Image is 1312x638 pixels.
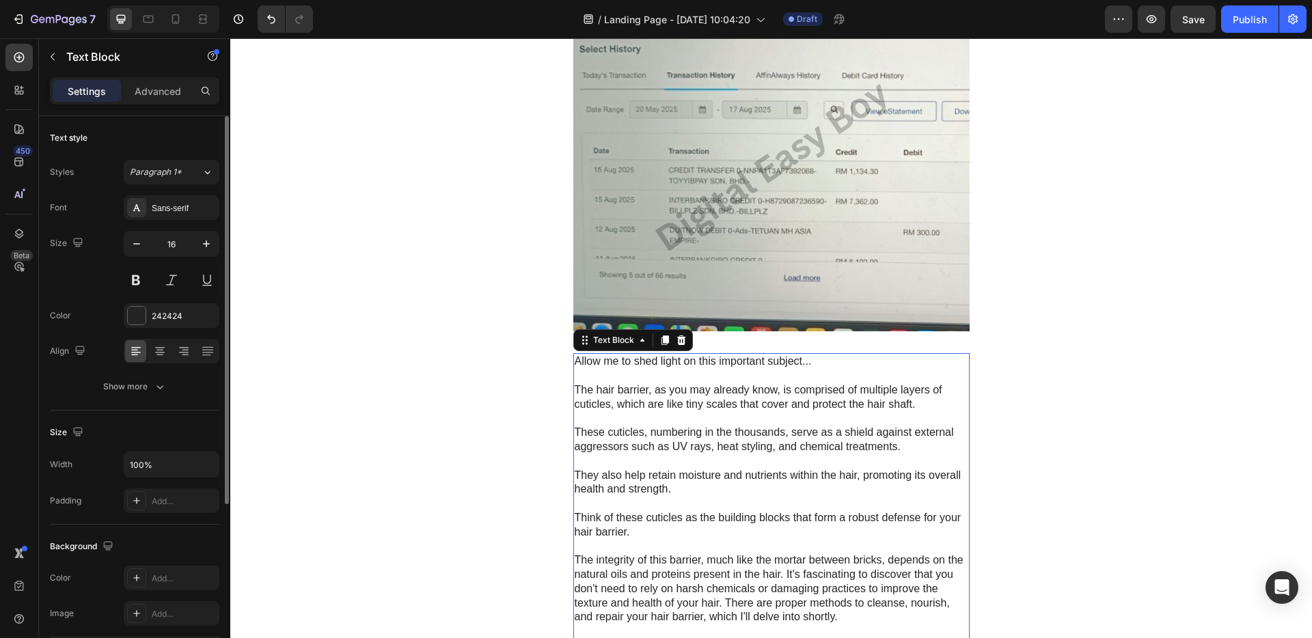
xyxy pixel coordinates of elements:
[124,452,219,477] input: Auto
[68,84,106,98] p: Settings
[360,296,407,308] div: Text Block
[1266,571,1298,604] div: Open Intercom Messenger
[344,430,738,459] p: They also help retain moisture and nutrients within the hair, promoting its overall health and st...
[152,608,216,620] div: Add...
[50,202,67,214] div: Font
[344,345,738,374] p: The hair barrier, as you may already know, is comprised of multiple layers of cuticles, which are...
[50,607,74,620] div: Image
[50,374,219,399] button: Show more
[90,11,96,27] p: 7
[130,166,182,178] span: Paragraph 1*
[604,12,750,27] span: Landing Page - [DATE] 10:04:20
[124,160,219,184] button: Paragraph 1*
[50,342,88,361] div: Align
[344,316,738,331] p: Allow me to shed light on this important subject...
[344,387,738,416] p: These cuticles, numbering in the thousands, serve as a shield against external aggressors such as...
[1233,12,1267,27] div: Publish
[50,495,81,507] div: Padding
[66,48,182,65] p: Text Block
[1171,5,1216,33] button: Save
[152,495,216,508] div: Add...
[230,38,1312,638] iframe: Design area
[50,458,72,471] div: Width
[50,132,87,144] div: Text style
[152,310,216,322] div: 242424
[797,13,817,25] span: Draft
[258,5,313,33] div: Undo/Redo
[13,145,33,156] div: 450
[50,538,116,556] div: Background
[1182,14,1205,25] span: Save
[344,515,738,586] p: The integrity of this barrier, much like the mortar between bricks, depends on the natural oils a...
[5,5,102,33] button: 7
[598,12,601,27] span: /
[344,473,738,501] p: Think of these cuticles as the building blocks that form a robust defense for your hair barrier.
[135,84,181,98] p: Advanced
[50,309,71,322] div: Color
[1221,5,1279,33] button: Publish
[10,250,33,261] div: Beta
[50,234,86,253] div: Size
[103,380,167,393] div: Show more
[152,202,216,214] div: Sans-serif
[50,166,74,178] div: Styles
[152,572,216,585] div: Add...
[50,572,71,584] div: Color
[50,424,86,442] div: Size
